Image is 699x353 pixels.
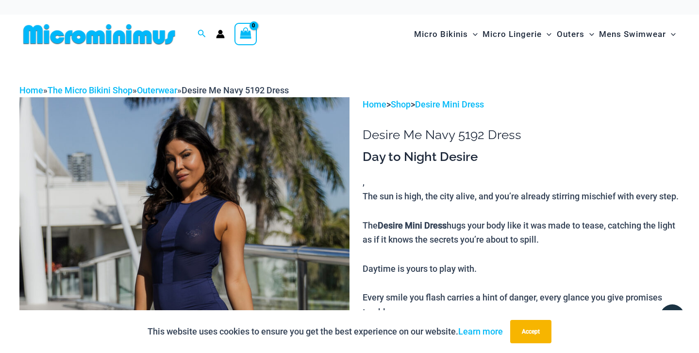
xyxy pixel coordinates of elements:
[363,149,680,165] h3: Day to Night Desire
[483,22,542,47] span: Micro Lingerie
[391,99,411,109] a: Shop
[458,326,503,336] a: Learn more
[378,220,447,230] b: Desire Mini Dress
[363,127,680,142] h1: Desire Me Navy 5192 Dress
[412,19,480,49] a: Micro BikinisMenu ToggleMenu Toggle
[415,99,484,109] a: Desire Mini Dress
[584,22,594,47] span: Menu Toggle
[19,85,289,95] span: » » »
[19,85,43,95] a: Home
[148,324,503,339] p: This website uses cookies to ensure you get the best experience on our website.
[468,22,478,47] span: Menu Toggle
[414,22,468,47] span: Micro Bikinis
[542,22,551,47] span: Menu Toggle
[137,85,177,95] a: Outerwear
[510,320,551,343] button: Accept
[363,97,680,112] p: > >
[554,19,597,49] a: OutersMenu ToggleMenu Toggle
[557,22,584,47] span: Outers
[599,22,666,47] span: Mens Swimwear
[597,19,678,49] a: Mens SwimwearMenu ToggleMenu Toggle
[19,23,179,45] img: MM SHOP LOGO FLAT
[198,28,206,40] a: Search icon link
[363,99,386,109] a: Home
[234,23,257,45] a: View Shopping Cart, empty
[410,18,680,51] nav: Site Navigation
[182,85,289,95] span: Desire Me Navy 5192 Dress
[480,19,554,49] a: Micro LingerieMenu ToggleMenu Toggle
[216,30,225,38] a: Account icon link
[666,22,676,47] span: Menu Toggle
[48,85,133,95] a: The Micro Bikini Shop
